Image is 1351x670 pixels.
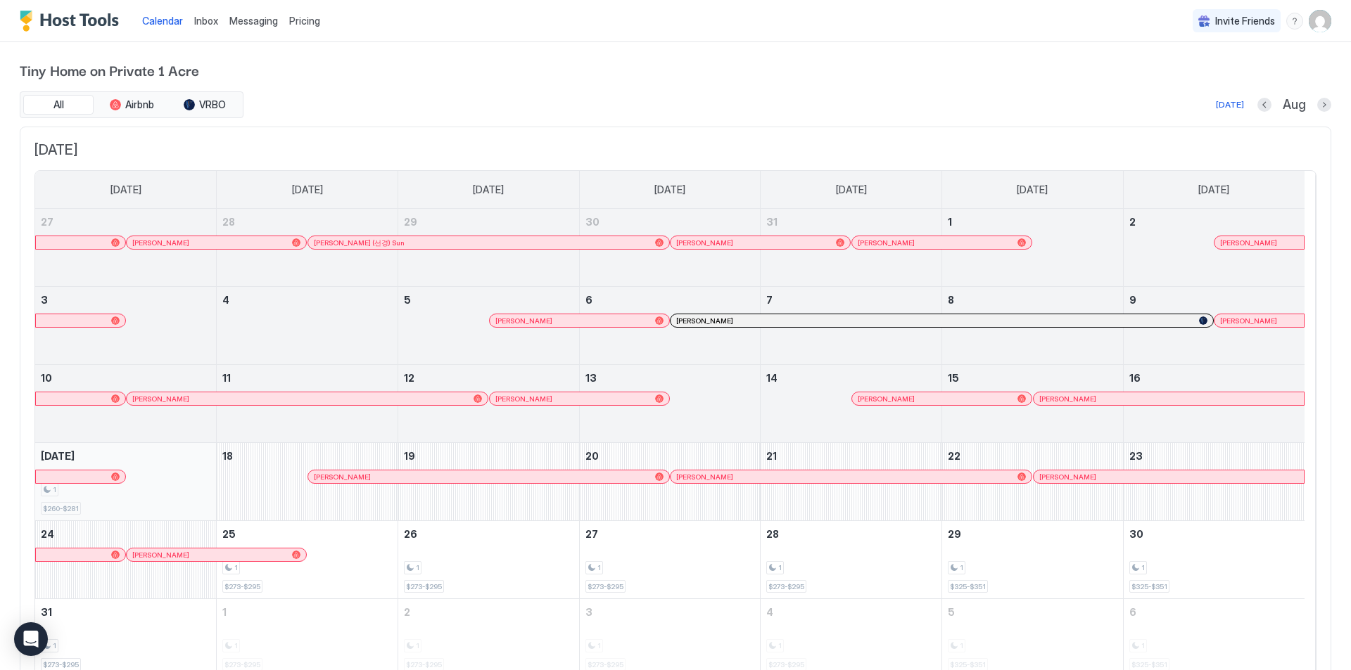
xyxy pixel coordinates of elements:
[580,287,761,313] a: August 6, 2025
[404,372,414,384] span: 12
[1129,372,1141,384] span: 16
[942,365,1124,443] td: August 15, 2025
[495,394,552,404] span: [PERSON_NAME]
[579,287,761,365] td: August 6, 2025
[1220,238,1298,247] div: [PERSON_NAME]
[1129,528,1143,540] span: 30
[289,15,320,27] span: Pricing
[640,171,699,209] a: Wednesday
[766,606,773,618] span: 4
[942,443,1124,521] td: August 22, 2025
[229,15,278,27] span: Messaging
[217,521,398,599] td: August 25, 2025
[1123,443,1305,521] td: August 23, 2025
[222,450,233,462] span: 18
[406,582,442,591] span: $273-$295
[766,450,777,462] span: 21
[35,287,216,313] a: August 3, 2025
[778,563,782,572] span: 1
[53,485,56,494] span: 1
[20,91,243,118] div: tab-group
[1123,521,1305,599] td: August 30, 2025
[761,521,942,599] td: August 28, 2025
[217,443,398,521] td: August 18, 2025
[222,216,235,228] span: 28
[132,238,189,247] span: [PERSON_NAME]
[224,582,260,591] span: $273-$295
[1124,287,1305,313] a: August 9, 2025
[41,294,48,306] span: 3
[278,171,337,209] a: Monday
[585,528,598,540] span: 27
[942,521,1124,599] td: August 29, 2025
[404,294,411,306] span: 5
[676,238,844,247] div: [PERSON_NAME]
[292,183,323,196] span: [DATE]
[20,11,125,32] a: Host Tools Logo
[404,216,417,228] span: 29
[35,443,216,469] a: August 17, 2025
[1141,563,1145,572] span: 1
[766,294,773,306] span: 7
[132,238,300,247] div: [PERSON_NAME]
[217,209,398,287] td: July 28, 2025
[43,660,79,669] span: $273-$295
[1220,316,1298,326] div: [PERSON_NAME]
[948,528,961,540] span: 29
[761,443,941,469] a: August 21, 2025
[459,171,518,209] a: Tuesday
[398,287,579,313] a: August 5, 2025
[1131,582,1167,591] span: $325-$351
[822,171,881,209] a: Thursday
[194,15,218,27] span: Inbox
[398,521,579,599] td: August 26, 2025
[585,294,592,306] span: 6
[1215,15,1275,27] span: Invite Friends
[1309,10,1331,32] div: User profile
[942,599,1123,625] a: September 5, 2025
[676,316,1207,326] div: [PERSON_NAME]
[858,238,915,247] span: [PERSON_NAME]
[585,372,597,384] span: 13
[766,528,779,540] span: 28
[858,394,915,404] span: [PERSON_NAME]
[1220,238,1277,247] span: [PERSON_NAME]
[580,443,761,469] a: August 20, 2025
[142,15,183,27] span: Calendar
[14,622,48,656] div: Open Intercom Messenger
[132,550,300,560] div: [PERSON_NAME]
[217,287,398,313] a: August 4, 2025
[398,209,579,287] td: July 29, 2025
[1124,365,1305,391] a: August 16, 2025
[398,365,579,443] td: August 12, 2025
[416,563,419,572] span: 1
[199,98,226,111] span: VRBO
[404,606,410,618] span: 2
[585,450,599,462] span: 20
[314,238,664,247] div: ⁨[PERSON_NAME] (선경)⁩ Sun
[1129,606,1136,618] span: 6
[217,209,398,235] a: July 28, 2025
[1124,209,1305,235] a: August 2, 2025
[41,216,53,228] span: 27
[35,365,216,391] a: August 10, 2025
[234,563,238,572] span: 1
[1123,287,1305,365] td: August 9, 2025
[761,287,942,365] td: August 7, 2025
[20,59,1331,80] span: Tiny Home on Private 1 Acre
[676,472,1026,482] div: [PERSON_NAME]
[170,95,240,115] button: VRBO
[585,216,600,228] span: 30
[314,238,405,247] span: ⁨[PERSON_NAME] (선경)⁩ Sun
[398,365,579,391] a: August 12, 2025
[1283,97,1306,113] span: Aug
[35,521,216,547] a: August 24, 2025
[495,316,552,326] span: [PERSON_NAME]
[579,443,761,521] td: August 20, 2025
[41,372,52,384] span: 10
[222,528,236,540] span: 25
[34,141,1317,159] span: [DATE]
[41,450,75,462] span: [DATE]
[53,98,64,111] span: All
[1123,365,1305,443] td: August 16, 2025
